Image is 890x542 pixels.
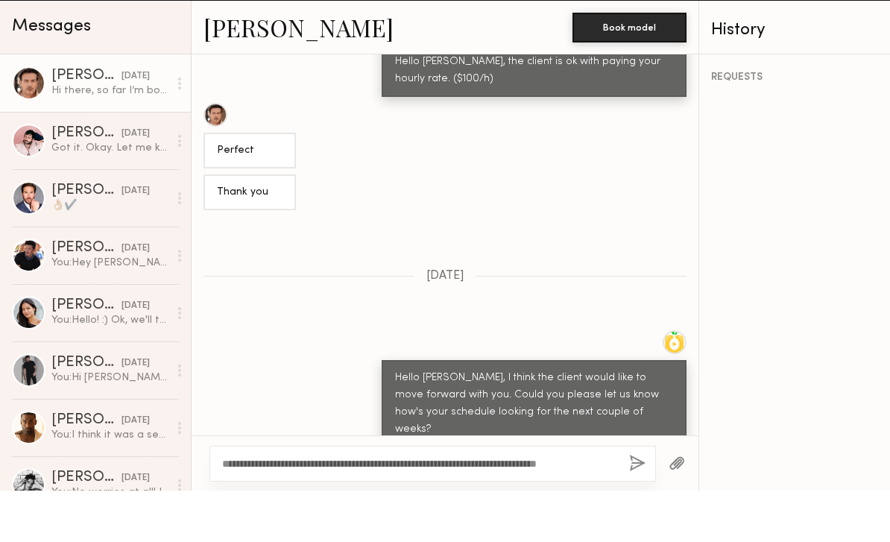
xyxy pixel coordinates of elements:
div: [DATE] [121,236,150,250]
a: Book model [572,72,687,84]
a: Requests [383,22,441,31]
div: [PERSON_NAME] [51,464,121,479]
div: Perfect [217,194,283,211]
a: Home [233,22,266,31]
div: Hello [PERSON_NAME], the client is ok with paying your hourly rate. ($100/h) [395,105,673,139]
span: Messages [12,69,91,86]
div: [PERSON_NAME] [51,407,121,422]
div: [PERSON_NAME] [51,235,121,250]
div: [DATE] [121,465,150,479]
div: [PERSON_NAME] [51,350,121,365]
div: [DATE] [121,121,150,135]
div: [PERSON_NAME] [51,292,121,307]
div: [DATE] [121,293,150,307]
div: [PERSON_NAME] [51,120,121,135]
div: [DATE] [121,350,150,365]
div: [PERSON_NAME] [51,522,121,537]
a: [PERSON_NAME] [203,63,394,95]
div: [DATE] [121,178,150,192]
div: History [711,73,878,90]
a: Models [301,22,347,31]
div: You: Hi [PERSON_NAME], hope you’re doing great! I’m reaching out to see if you might be available... [51,422,168,436]
a: Favorites [573,22,632,31]
div: [DATE] [121,523,150,537]
div: Thank you [217,236,283,253]
div: REQUESTS [711,124,878,134]
button: Book model [572,64,687,94]
div: [PERSON_NAME] [51,177,121,192]
div: [DATE] [121,408,150,422]
div: You: I think it was a separated thread. Please let me know if you can find it in the promotion ta... [51,479,168,494]
div: Hello [PERSON_NAME], I think the client would like to move forward with you. Could you please let... [395,421,673,490]
div: Hi there, so far I’m booked 10th 12th and 14th [51,135,168,149]
div: 👌🏼✔️ [51,250,168,264]
span: [DATE] [426,321,464,334]
div: You: Hey [PERSON_NAME], the production is taking even longer than expected. The client said he wi... [51,307,168,321]
div: Got it. Okay. Let me know when you have a date/time for the shoot. I would need to book it out wi... [51,192,168,207]
a: Job Posts [476,22,538,31]
div: You: Hello! :) Ok, we'll take this info to the client and get back to you. thank you! [51,365,168,379]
